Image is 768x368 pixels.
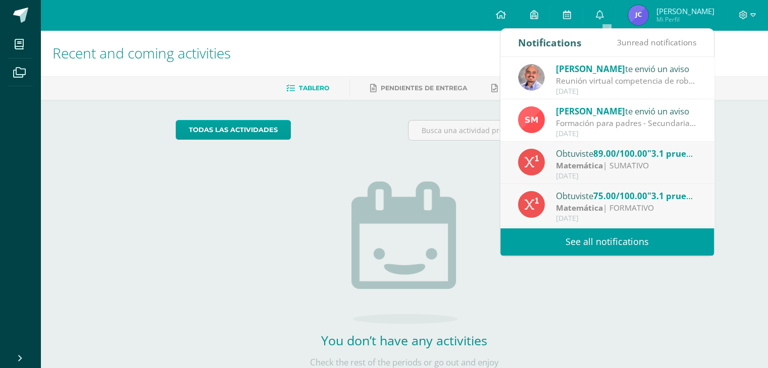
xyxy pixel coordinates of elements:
[556,75,696,87] div: Reunión virtual competencia de robótica en Cobán: Buen día saludos cordiales, el día de hoy a las...
[556,63,625,75] span: [PERSON_NAME]
[556,62,696,75] div: te envió un aviso
[286,80,329,96] a: Tablero
[593,148,647,159] span: 89.00/100.00
[556,172,696,180] div: [DATE]
[491,80,547,96] a: Entregadas
[556,214,696,223] div: [DATE]
[518,29,582,56] div: Notifications
[617,37,622,48] span: 3
[628,5,648,25] img: dc13916477827c5964e411bc3b1e6715.png
[556,117,696,129] div: Formación para padres - Secundaria: Estimada Familia Marista del Liceo Guatemala, saludos y bendi...
[556,202,603,213] strong: Matemática
[556,160,696,171] div: | SUMATIVO
[500,228,714,256] a: See all notifications
[656,6,714,16] span: [PERSON_NAME]
[556,147,696,160] div: Obtuviste en
[176,120,291,140] a: todas las Actividades
[53,43,231,63] span: Recent and coming activities
[299,84,329,92] span: Tablero
[556,160,603,171] strong: Matemática
[556,202,696,214] div: | FORMATIVO
[656,15,714,24] span: Mi Perfil
[303,332,505,349] h2: You don’t have any activities
[556,189,696,202] div: Obtuviste en
[381,84,467,92] span: Pendientes de entrega
[518,64,545,91] img: f4ddca51a09d81af1cee46ad6847c426.png
[556,104,696,117] div: te envió un aviso
[556,87,696,96] div: [DATE]
[408,120,632,140] input: Busca una actividad próxima aquí...
[556,130,696,138] div: [DATE]
[593,190,647,202] span: 75.00/100.00
[370,80,467,96] a: Pendientes de entrega
[351,181,457,324] img: no_activities.png
[617,37,696,48] span: unread notifications
[518,106,545,133] img: a4c9654d905a1a01dc2161da199b9124.png
[556,105,625,117] span: [PERSON_NAME]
